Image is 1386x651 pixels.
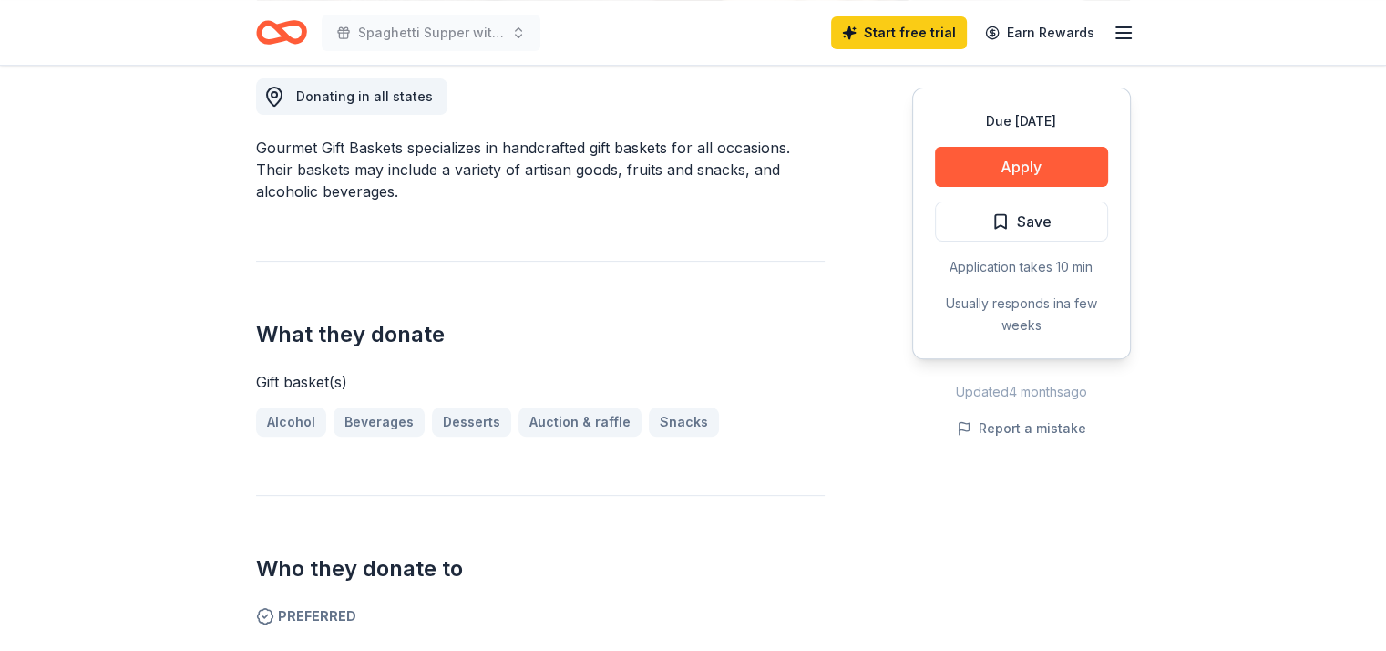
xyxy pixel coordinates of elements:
div: Gourmet Gift Baskets specializes in handcrafted gift baskets for all occasions. Their baskets may... [256,137,825,202]
a: Alcohol [256,408,326,437]
a: Snacks [649,408,719,437]
a: Auction & raffle [518,408,642,437]
div: Due [DATE] [935,110,1108,132]
button: Apply [935,147,1108,187]
span: Donating in all states [296,88,433,104]
a: Desserts [432,408,511,437]
div: Updated 4 months ago [912,381,1131,403]
button: Spaghetti Supper with Silent Auction [322,15,540,51]
h2: What they donate [256,320,825,349]
span: Preferred [256,605,825,627]
h2: Who they donate to [256,554,825,584]
a: Start free trial [831,16,967,49]
div: Usually responds in a few weeks [935,293,1108,336]
span: Save [1017,210,1052,233]
div: Gift basket(s) [256,371,825,393]
span: Spaghetti Supper with Silent Auction [358,22,504,44]
div: Application takes 10 min [935,256,1108,278]
a: Earn Rewards [974,16,1105,49]
a: Home [256,11,307,54]
button: Report a mistake [957,418,1086,439]
button: Save [935,201,1108,242]
a: Beverages [334,408,425,437]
